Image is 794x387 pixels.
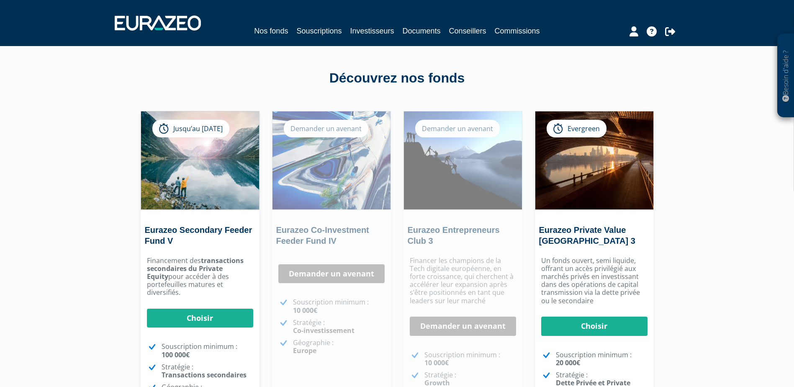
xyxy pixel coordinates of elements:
p: Stratégie : [293,319,385,335]
strong: transactions secondaires du Private Equity [147,256,244,281]
img: 1732889491-logotype_eurazeo_blanc_rvb.png [115,15,201,31]
a: Demander un avenant [278,264,385,284]
p: Financer les champions de la Tech digitale européenne, en forte croissance, qui cherchent à accél... [410,257,516,305]
a: Nos fonds [254,25,288,38]
strong: Transactions secondaires [162,370,247,379]
div: Demander un avenant [284,120,368,137]
p: Souscription minimum : [162,343,253,359]
p: Stratégie : [424,371,516,387]
p: Géographie : [293,339,385,355]
strong: 10 000€ [424,358,449,367]
a: Eurazeo Private Value [GEOGRAPHIC_DATA] 3 [539,225,635,245]
img: Eurazeo Co-Investment Feeder Fund IV [272,111,391,209]
strong: Europe [293,346,316,355]
a: Souscriptions [296,25,342,37]
p: Besoin d'aide ? [781,38,791,114]
div: Demander un avenant [415,120,500,137]
p: Un fonds ouvert, semi liquide, offrant un accès privilégié aux marchés privés en investissant dan... [541,257,648,305]
p: Financement des pour accéder à des portefeuilles matures et diversifiés. [147,257,253,297]
strong: 100 000€ [162,350,190,359]
strong: Co-investissement [293,326,355,335]
a: Eurazeo Entrepreneurs Club 3 [408,225,500,245]
img: Eurazeo Secondary Feeder Fund V [141,111,259,209]
a: Investisseurs [350,25,394,37]
div: Découvrez nos fonds [159,69,636,88]
p: Souscription minimum : [556,351,648,367]
img: Eurazeo Entrepreneurs Club 3 [404,111,522,209]
p: Souscription minimum : [293,298,385,314]
strong: 10 000€ [293,306,317,315]
div: Evergreen [547,120,606,137]
a: Documents [403,25,441,37]
a: Choisir [541,317,648,336]
strong: 20 000€ [556,358,580,367]
img: Eurazeo Private Value Europe 3 [535,111,653,209]
a: Commissions [495,25,540,37]
p: Stratégie : [162,363,253,379]
a: Eurazeo Secondary Feeder Fund V [145,225,252,245]
p: Souscription minimum : [424,351,516,367]
a: Choisir [147,309,253,328]
div: Jusqu’au [DATE] [152,120,229,137]
a: Demander un avenant [410,317,516,336]
a: Eurazeo Co-Investment Feeder Fund IV [276,225,369,245]
a: Conseillers [449,25,486,37]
